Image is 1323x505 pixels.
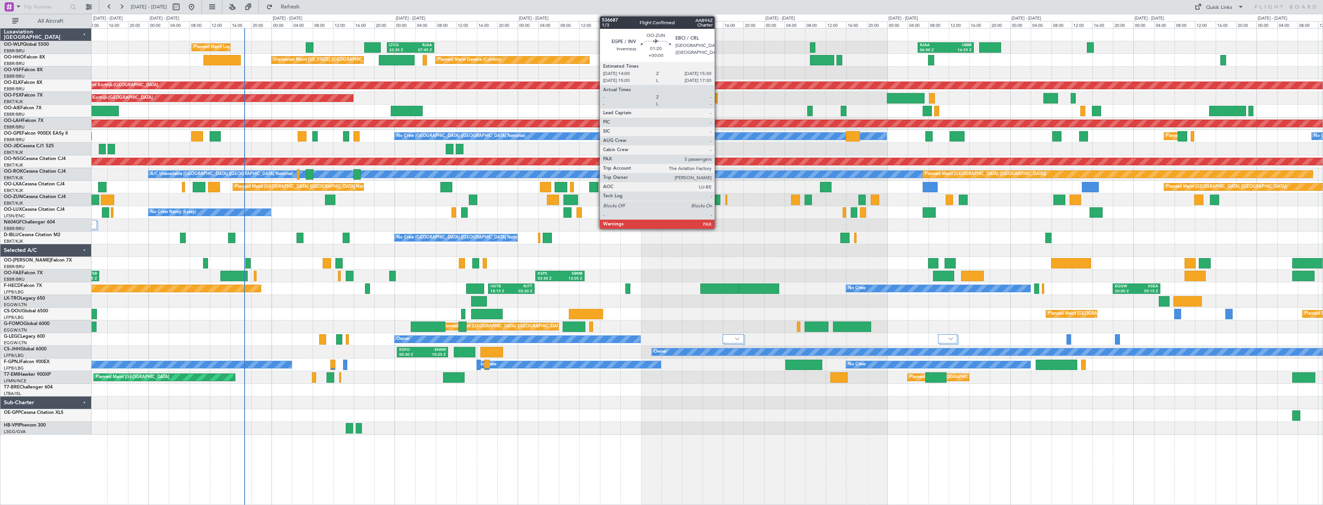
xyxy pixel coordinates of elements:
[4,233,19,237] span: D-IBLU
[456,21,477,28] div: 12:00
[579,21,600,28] div: 12:00
[389,43,410,48] div: LTCG
[4,157,66,161] a: OO-NSGCessna Citation CJ4
[273,54,378,66] div: Unplanned Maint [US_STATE] ([GEOGRAPHIC_DATA])
[1010,21,1031,28] div: 00:00
[518,21,538,28] div: 00:00
[397,130,525,142] div: No Crew [GEOGRAPHIC_DATA] ([GEOGRAPHIC_DATA] National)
[1031,21,1051,28] div: 04:00
[910,372,983,383] div: Planned Maint [GEOGRAPHIC_DATA]
[723,21,743,28] div: 16:00
[620,21,641,28] div: 20:00
[846,21,866,28] div: 16:00
[661,21,682,28] div: 04:00
[4,124,25,130] a: EBBR/BRU
[538,271,560,277] div: KSPS
[20,18,81,24] span: All Aircraft
[4,195,66,199] a: OO-ZUNCessna Citation CJ4
[150,168,293,180] div: A/C Unavailable [GEOGRAPHIC_DATA] ([GEOGRAPHIC_DATA] National)
[4,264,25,270] a: EBBR/BRU
[764,21,785,28] div: 00:00
[946,48,971,53] div: 16:55 Z
[235,181,374,193] div: Planned Maint [GEOGRAPHIC_DATA] ([GEOGRAPHIC_DATA] National)
[4,385,20,390] span: T7-BRE
[560,271,582,277] div: EBMB
[826,21,846,28] div: 12:00
[4,106,42,110] a: OO-AIEFalcon 7X
[263,1,309,13] button: Refresh
[4,207,22,212] span: OO-LUX
[272,21,292,28] div: 00:00
[396,15,425,22] div: [DATE] - [DATE]
[497,21,518,28] div: 20:00
[4,271,22,275] span: OO-FAE
[538,21,559,28] div: 04:00
[512,284,533,289] div: RJTT
[990,21,1010,28] div: 20:00
[4,150,23,155] a: EBKT/KJK
[641,21,661,28] div: 00:00
[920,43,946,48] div: RJAA
[490,289,512,294] div: 18:15 Z
[4,322,23,326] span: G-FOMO
[519,15,548,22] div: [DATE] - [DATE]
[4,385,53,390] a: T7-BREChallenger 604
[1256,21,1277,28] div: 00:00
[848,283,866,294] div: No Crew
[4,372,51,377] a: T7-EMIHawker 900XP
[210,21,230,28] div: 12:00
[23,1,68,13] input: Trip Number
[194,42,234,53] div: Planned Maint Liege
[354,21,374,28] div: 16:00
[4,429,26,435] a: LSGG/GVA
[4,80,21,85] span: OO-ELK
[1051,21,1072,28] div: 08:00
[169,21,189,28] div: 04:00
[411,43,432,48] div: RJAA
[107,21,128,28] div: 16:00
[4,144,20,148] span: OO-JID
[743,21,764,28] div: 20:00
[4,391,21,397] a: LTBA/ISL
[415,21,436,28] div: 04:00
[251,21,272,28] div: 20:00
[4,309,48,313] a: CS-DOUGlobal 6500
[4,283,21,288] span: F-HECD
[4,327,27,333] a: EGGW/LTN
[333,21,353,28] div: 12:00
[1216,21,1236,28] div: 16:00
[4,271,43,275] a: OO-FAEFalcon 7X
[411,48,432,53] div: 07:45 Z
[374,21,395,28] div: 20:00
[925,168,1046,180] div: Planned Maint [GEOGRAPHIC_DATA] ([GEOGRAPHIC_DATA])
[928,21,949,28] div: 08:00
[4,347,47,352] a: CS-JHHGlobal 6000
[1191,1,1248,13] button: Quick Links
[96,372,169,383] div: Planned Maint [GEOGRAPHIC_DATA]
[4,309,22,313] span: CS-DOU
[4,334,45,339] a: G-LEGCLegacy 600
[888,15,918,22] div: [DATE] - [DATE]
[4,233,60,237] a: D-IBLUCessna Citation M2
[1277,21,1298,28] div: 04:00
[150,207,196,218] div: No Crew Nancy (Essey)
[1136,289,1158,294] div: 05:15 Z
[1166,181,1287,193] div: Planned Maint [GEOGRAPHIC_DATA] ([GEOGRAPHIC_DATA])
[443,321,564,332] div: Planned Maint [GEOGRAPHIC_DATA] ([GEOGRAPHIC_DATA])
[389,48,410,53] div: 22:35 Z
[436,21,456,28] div: 08:00
[654,346,667,358] div: Owner
[148,21,169,28] div: 00:00
[4,353,24,358] a: LFPB/LBG
[4,365,24,371] a: LFPB/LBG
[1195,21,1215,28] div: 12:00
[4,360,20,364] span: F-GPNJ
[4,188,23,193] a: EBKT/KJK
[4,182,65,187] a: OO-LXACessna Citation CJ4
[4,213,25,219] a: LFSN/ENC
[422,352,445,358] div: 10:25 Z
[4,220,55,225] a: N604GFChallenger 604
[4,200,23,206] a: EBKT/KJK
[4,410,63,415] a: OE-GPPCessna Citation XLS
[4,220,22,225] span: N604GF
